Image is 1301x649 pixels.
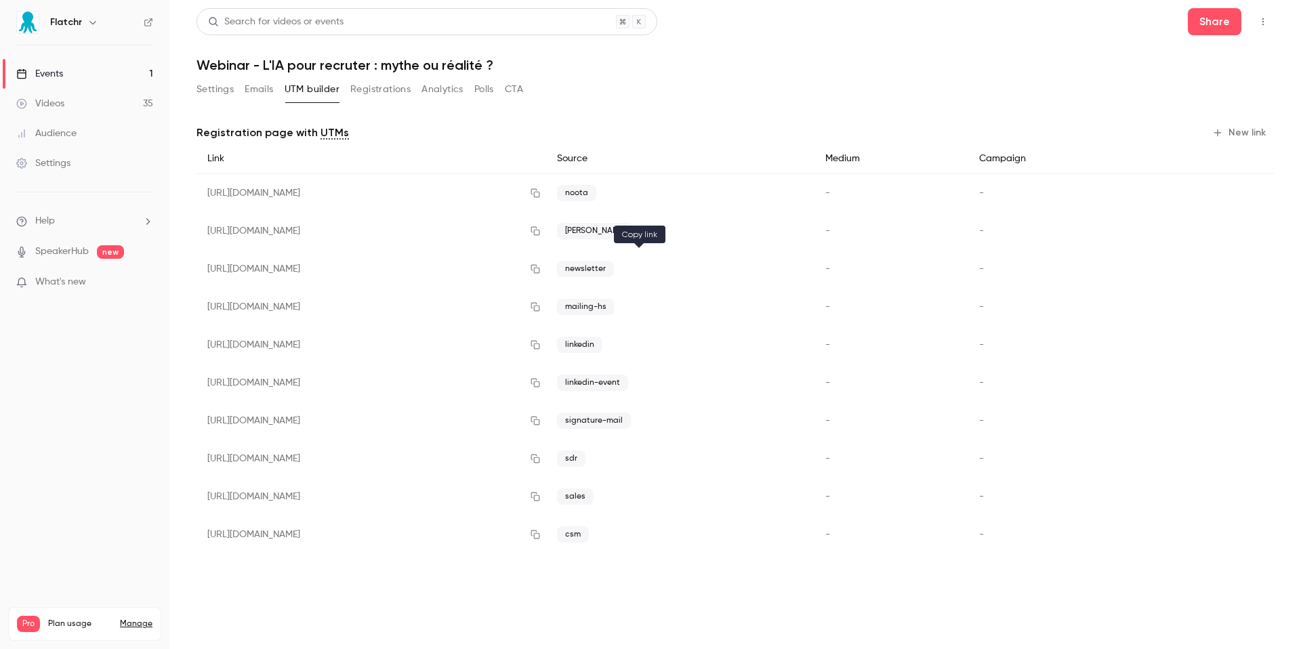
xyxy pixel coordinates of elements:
[197,440,546,478] div: [URL][DOMAIN_NAME]
[557,223,634,239] span: [PERSON_NAME]
[197,364,546,402] div: [URL][DOMAIN_NAME]
[825,188,830,198] span: -
[557,451,585,467] span: sdr
[17,12,39,33] img: Flatchr
[979,530,984,539] span: -
[979,302,984,312] span: -
[968,144,1155,174] div: Campaign
[557,375,628,391] span: linkedin-event
[137,276,153,289] iframe: Noticeable Trigger
[285,79,339,100] button: UTM builder
[979,264,984,274] span: -
[557,261,614,277] span: newsletter
[16,127,77,140] div: Audience
[17,616,40,632] span: Pro
[245,79,273,100] button: Emails
[546,144,814,174] div: Source
[979,378,984,388] span: -
[197,79,234,100] button: Settings
[825,378,830,388] span: -
[557,488,594,505] span: sales
[1207,122,1274,144] button: New link
[825,530,830,539] span: -
[557,526,589,543] span: csm
[35,275,86,289] span: What's new
[35,214,55,228] span: Help
[48,619,112,629] span: Plan usage
[979,492,984,501] span: -
[197,144,546,174] div: Link
[825,340,830,350] span: -
[825,264,830,274] span: -
[557,413,631,429] span: signature-mail
[197,402,546,440] div: [URL][DOMAIN_NAME]
[197,125,349,141] p: Registration page with
[557,299,615,315] span: mailing-hs
[197,212,546,250] div: [URL][DOMAIN_NAME]
[197,326,546,364] div: [URL][DOMAIN_NAME]
[16,156,70,170] div: Settings
[825,454,830,463] span: -
[814,144,968,174] div: Medium
[97,245,124,259] span: new
[825,492,830,501] span: -
[350,79,411,100] button: Registrations
[825,416,830,425] span: -
[979,416,984,425] span: -
[197,174,546,213] div: [URL][DOMAIN_NAME]
[1188,8,1241,35] button: Share
[197,478,546,516] div: [URL][DOMAIN_NAME]
[474,79,494,100] button: Polls
[197,57,1274,73] h1: Webinar - L'IA pour recruter : mythe ou réalité ?
[825,226,830,236] span: -
[979,188,984,198] span: -
[50,16,82,29] h6: Flatchr
[197,250,546,288] div: [URL][DOMAIN_NAME]
[197,516,546,553] div: [URL][DOMAIN_NAME]
[16,67,63,81] div: Events
[321,125,349,141] a: UTMs
[557,185,596,201] span: noota
[16,214,153,228] li: help-dropdown-opener
[197,288,546,326] div: [URL][DOMAIN_NAME]
[16,97,64,110] div: Videos
[825,302,830,312] span: -
[120,619,152,629] a: Manage
[979,454,984,463] span: -
[979,226,984,236] span: -
[979,340,984,350] span: -
[505,79,523,100] button: CTA
[557,337,602,353] span: linkedin
[35,245,89,259] a: SpeakerHub
[208,15,344,29] div: Search for videos or events
[421,79,463,100] button: Analytics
